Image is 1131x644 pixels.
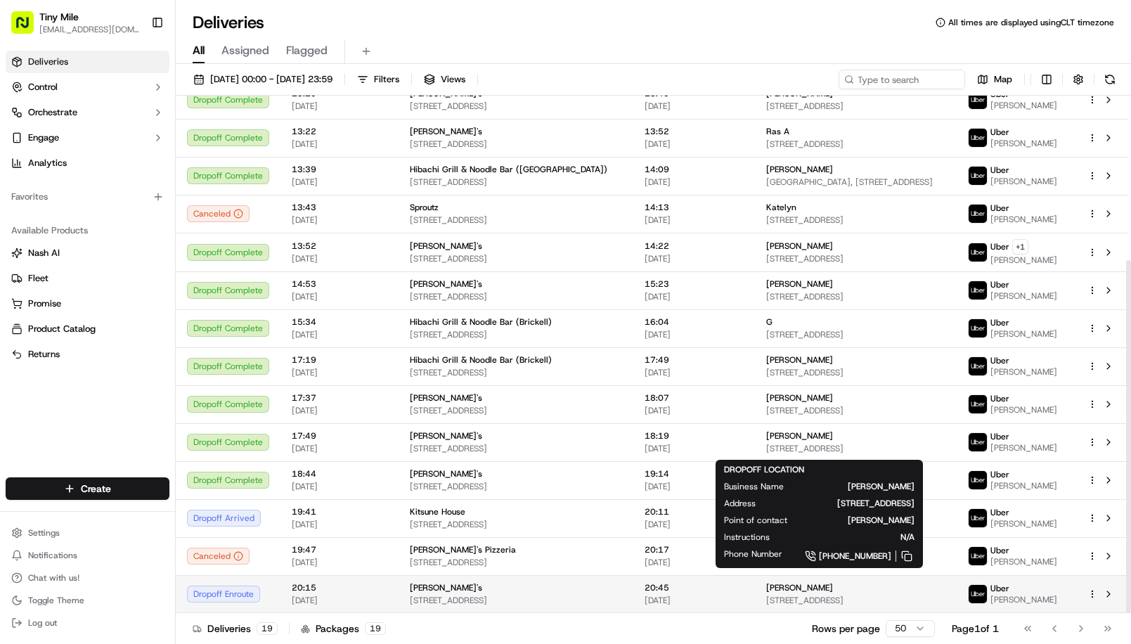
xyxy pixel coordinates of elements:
span: [STREET_ADDRESS] [766,214,945,226]
span: Toggle Theme [28,595,84,606]
button: [DATE] 00:00 - [DATE] 23:59 [187,70,339,89]
span: 13:52 [292,240,387,252]
span: [DATE] [292,291,387,302]
span: [PERSON_NAME] [990,442,1057,453]
span: [DATE] [292,481,387,492]
button: [EMAIL_ADDRESS][DOMAIN_NAME] [39,24,140,35]
span: [PERSON_NAME]'s Pizzeria [410,544,516,555]
span: 19:14 [645,468,744,479]
span: Map [994,73,1012,86]
span: Uber [990,507,1009,518]
span: Uber [990,545,1009,556]
button: +1 [1012,239,1028,255]
span: [DATE] [645,214,744,226]
span: 17:19 [292,354,387,366]
span: [STREET_ADDRESS] [410,557,622,568]
span: [DATE] [645,519,744,530]
span: [PERSON_NAME] [810,515,915,526]
span: All [193,42,205,59]
span: [STREET_ADDRESS] [410,253,622,264]
span: [DATE] [292,367,387,378]
span: [STREET_ADDRESS] [778,498,915,509]
span: [STREET_ADDRESS] [410,481,622,492]
span: 18:07 [645,392,744,404]
span: 15:23 [645,278,744,290]
span: Uber [990,241,1009,252]
span: 17:49 [292,430,387,442]
img: uber-new-logo.jpeg [969,319,987,337]
span: Tiny Mile [39,10,79,24]
button: Orchestrate [6,101,169,124]
button: Start new chat [239,139,256,155]
img: uber-new-logo.jpeg [969,433,987,451]
span: Analytics [28,157,67,169]
span: [STREET_ADDRESS] [410,367,622,378]
button: Create [6,477,169,500]
div: Page 1 of 1 [952,622,999,636]
span: 13:22 [292,126,387,137]
button: Refresh [1100,70,1120,89]
div: 19 [257,622,278,635]
span: [STREET_ADDRESS] [410,329,622,340]
span: 18:19 [645,430,744,442]
a: 📗Knowledge Base [8,198,113,224]
button: Chat with us! [6,568,169,588]
span: [DATE] [292,519,387,530]
a: Product Catalog [11,323,164,335]
button: Canceled [187,548,250,565]
span: [PERSON_NAME] [766,164,833,175]
button: Fleet [6,267,169,290]
span: G [766,316,773,328]
span: Uber [990,469,1009,480]
span: [PERSON_NAME] [990,328,1057,340]
span: [STREET_ADDRESS] [766,139,945,150]
span: [PERSON_NAME] [990,480,1057,491]
span: [PERSON_NAME] [806,481,915,492]
button: Tiny Mile[EMAIL_ADDRESS][DOMAIN_NAME] [6,6,146,39]
button: Promise [6,292,169,315]
span: [STREET_ADDRESS] [410,405,622,416]
span: Uber [990,431,1009,442]
span: [PERSON_NAME]'s [410,278,482,290]
span: [PERSON_NAME] [766,430,833,442]
span: [DATE] [645,595,744,606]
span: 20:45 [645,582,744,593]
span: Hibachi Grill & Noodle Bar ([GEOGRAPHIC_DATA]) [410,164,607,175]
span: Uber [990,583,1009,594]
a: Promise [11,297,164,310]
span: DROPOFF LOCATION [724,464,804,475]
span: [DATE] [292,101,387,112]
a: Analytics [6,152,169,174]
span: 19:47 [292,544,387,555]
p: Rows per page [812,622,880,636]
span: [PERSON_NAME] [766,354,833,366]
span: Phone Number [724,548,782,560]
img: uber-new-logo.jpeg [969,91,987,109]
input: Got a question? Start typing here... [37,91,253,105]
p: Welcome 👋 [14,56,256,79]
div: Packages [301,622,386,636]
a: [PHONE_NUMBER] [805,548,915,564]
span: [DATE] [292,443,387,454]
span: Uber [990,202,1009,214]
span: [DATE] [292,253,387,264]
span: 14:53 [292,278,387,290]
span: [PERSON_NAME] [990,290,1057,302]
span: Settings [28,527,60,539]
span: 20:11 [645,506,744,517]
span: 14:13 [645,202,744,213]
span: Instructions [724,532,770,543]
img: uber-new-logo.jpeg [969,585,987,603]
img: uber-new-logo.jpeg [969,129,987,147]
span: Uber [990,279,1009,290]
span: Notifications [28,550,77,561]
span: [PERSON_NAME] [990,404,1057,416]
img: uber-new-logo.jpeg [969,281,987,300]
button: Toggle Theme [6,591,169,610]
span: Uber [990,355,1009,366]
button: Nash AI [6,242,169,264]
img: uber-new-logo.jpeg [969,357,987,375]
span: 13:52 [645,126,744,137]
div: Start new chat [48,134,231,148]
